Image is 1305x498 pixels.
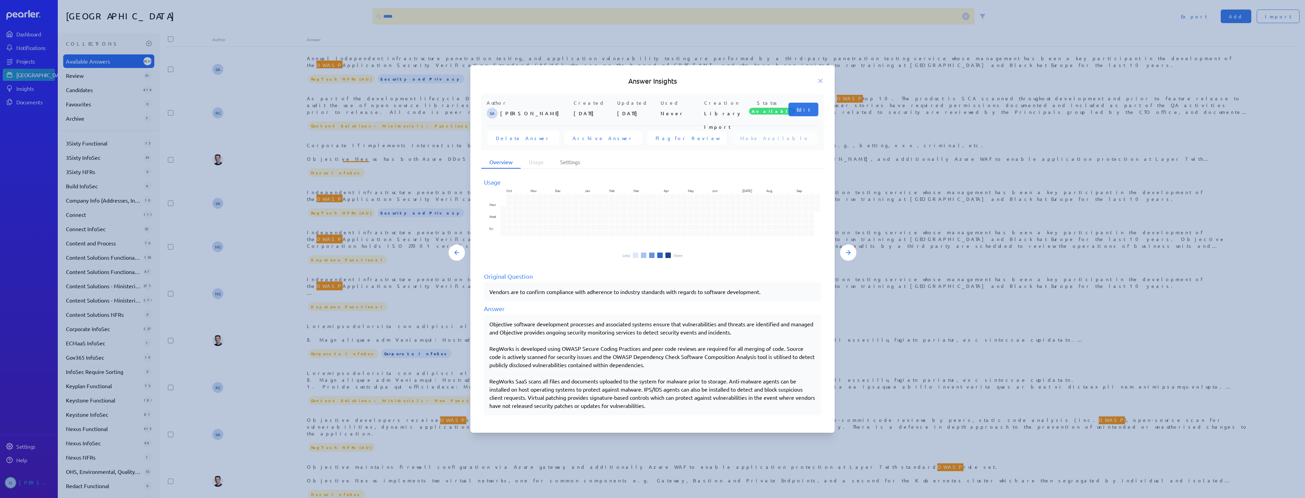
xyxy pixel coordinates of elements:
button: Archive Answer [564,131,642,145]
text: Mar [634,188,640,193]
span: Edit [797,106,810,113]
button: Make Available [732,131,817,145]
div: Answer [484,304,821,313]
text: Sep [797,188,803,193]
text: Nov [531,188,537,193]
li: Overview [481,156,521,169]
button: Previous Answer [449,244,465,261]
p: Author [487,99,571,106]
p: Creation [704,99,745,106]
button: Flag for Review [647,131,727,145]
div: Usage [484,177,821,187]
p: Status [748,99,788,106]
text: Wed [489,214,496,219]
text: Aug [767,188,773,193]
li: More [674,253,682,257]
span: Make Available [740,135,809,141]
span: Available [749,108,796,115]
text: Fri [489,226,493,231]
h5: Answer Insights [481,76,824,86]
text: [DATE] [743,188,753,193]
p: [DATE] [574,106,614,120]
p: Used [661,99,701,106]
text: May [688,188,694,193]
span: Steve Ackermann [487,108,498,119]
li: Settings [552,156,588,169]
div: Original Question [484,272,821,281]
text: Jan [585,188,591,193]
button: Delete Answer [488,131,559,145]
text: Oct [506,188,512,193]
button: Next Answer [840,244,856,261]
text: Apr [664,188,669,193]
p: Never [661,106,701,120]
text: Mon [489,202,496,207]
text: Jun [713,188,718,193]
li: Less [623,253,630,257]
p: Vendors are to confirm compliance with adherence to industry standards with regards to software d... [489,288,816,296]
p: Created [574,99,614,106]
span: Flag for Review [656,135,718,141]
text: Feb [610,188,615,193]
p: Updated [617,99,658,106]
li: Usage [521,156,552,169]
span: Delete Answer [496,135,551,141]
span: Archive Answer [573,135,634,141]
text: Dec [555,188,561,193]
p: [DATE] [617,106,658,120]
p: [PERSON_NAME] [500,106,571,120]
div: Objective software development processes and associated systems ensure that vulnerabilities and t... [489,320,816,410]
button: Edit [788,103,818,116]
p: Library Import [704,106,745,120]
